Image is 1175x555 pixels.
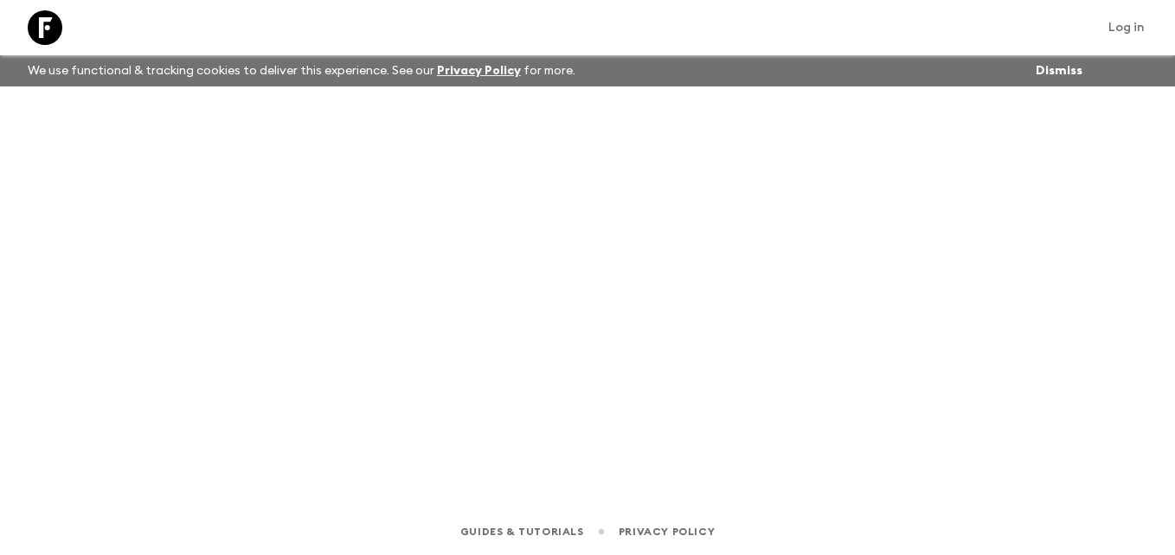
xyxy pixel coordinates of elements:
a: Log in [1099,16,1154,40]
a: Guides & Tutorials [460,522,584,541]
a: Privacy Policy [437,65,521,77]
a: Privacy Policy [619,522,715,541]
button: Dismiss [1031,59,1087,83]
p: We use functional & tracking cookies to deliver this experience. See our for more. [21,55,582,86]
